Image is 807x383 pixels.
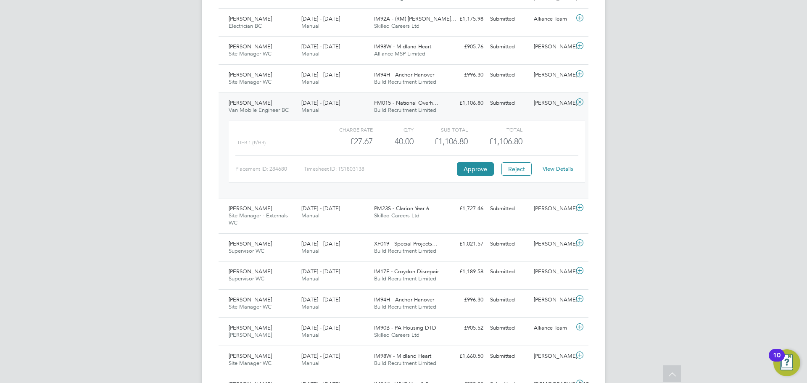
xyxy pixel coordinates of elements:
[487,40,530,54] div: Submitted
[229,352,272,359] span: [PERSON_NAME]
[374,324,436,331] span: IM90B - PA Housing DTD
[487,202,530,216] div: Submitted
[229,303,272,310] span: Site Manager WC
[443,202,487,216] div: £1,727.46
[530,202,574,216] div: [PERSON_NAME]
[229,212,288,226] span: Site Manager - Externals WC
[443,321,487,335] div: £905.52
[229,15,272,22] span: [PERSON_NAME]
[530,293,574,307] div: [PERSON_NAME]
[229,296,272,303] span: [PERSON_NAME]
[487,12,530,26] div: Submitted
[301,22,319,29] span: Manual
[229,71,272,78] span: [PERSON_NAME]
[530,12,574,26] div: Alliance Team
[301,106,319,114] span: Manual
[487,349,530,363] div: Submitted
[301,303,319,310] span: Manual
[543,165,573,172] a: View Details
[487,293,530,307] div: Submitted
[229,268,272,275] span: [PERSON_NAME]
[374,15,456,22] span: IM92A - (RM) [PERSON_NAME]…
[301,205,340,212] span: [DATE] - [DATE]
[374,22,419,29] span: Skilled Careers Ltd
[373,124,414,135] div: QTY
[374,106,436,114] span: Build Recruitment Limited
[229,205,272,212] span: [PERSON_NAME]
[304,162,455,176] div: Timesheet ID: TS1803138
[301,43,340,50] span: [DATE] - [DATE]
[773,349,800,376] button: Open Resource Center, 10 new notifications
[443,265,487,279] div: £1,189.58
[374,78,436,85] span: Build Recruitment Limited
[457,162,494,176] button: Approve
[301,352,340,359] span: [DATE] - [DATE]
[489,136,522,146] span: £1,106.80
[374,268,439,275] span: IM17F - Croydon Disrepair
[319,135,373,148] div: £27.67
[229,247,264,254] span: Supervisor WC
[443,68,487,82] div: £996.30
[301,71,340,78] span: [DATE] - [DATE]
[443,349,487,363] div: £1,660.50
[301,268,340,275] span: [DATE] - [DATE]
[301,99,340,106] span: [DATE] - [DATE]
[530,40,574,54] div: [PERSON_NAME]
[229,275,264,282] span: Supervisor WC
[501,162,532,176] button: Reject
[235,162,304,176] div: Placement ID: 284680
[373,135,414,148] div: 40.00
[530,237,574,251] div: [PERSON_NAME]
[301,78,319,85] span: Manual
[487,68,530,82] div: Submitted
[229,240,272,247] span: [PERSON_NAME]
[487,265,530,279] div: Submitted
[374,99,438,106] span: FM015 - National Overh…
[301,324,340,331] span: [DATE] - [DATE]
[530,265,574,279] div: [PERSON_NAME]
[301,359,319,367] span: Manual
[374,247,436,254] span: Build Recruitment Limited
[530,321,574,335] div: Alliance Team
[319,124,373,135] div: Charge rate
[301,275,319,282] span: Manual
[374,303,436,310] span: Build Recruitment Limited
[414,124,468,135] div: Sub Total
[374,71,434,78] span: IM94H - Anchor Hanover
[530,349,574,363] div: [PERSON_NAME]
[443,12,487,26] div: £1,175.98
[237,140,266,145] span: Tier 1 (£/HR)
[487,96,530,110] div: Submitted
[414,135,468,148] div: £1,106.80
[229,78,272,85] span: Site Manager WC
[301,15,340,22] span: [DATE] - [DATE]
[374,331,419,338] span: Skilled Careers Ltd
[487,321,530,335] div: Submitted
[374,240,438,247] span: XF019 - Special Projects…
[530,68,574,82] div: [PERSON_NAME]
[443,293,487,307] div: £996.30
[374,205,429,212] span: PM23S - Clarion Year 6
[229,43,272,50] span: [PERSON_NAME]
[374,296,434,303] span: IM94H - Anchor Hanover
[229,22,262,29] span: Electrician BC
[374,275,436,282] span: Build Recruitment Limited
[374,50,425,57] span: Alliance MSP Limited
[229,99,272,106] span: [PERSON_NAME]
[301,331,319,338] span: Manual
[229,324,272,331] span: [PERSON_NAME]
[374,212,419,219] span: Skilled Careers Ltd
[374,43,431,50] span: IM98W - Midland Heart
[374,352,431,359] span: IM98W - Midland Heart
[301,247,319,254] span: Manual
[443,40,487,54] div: £905.76
[229,106,289,114] span: Van Mobile Engineer BC
[229,359,272,367] span: Site Manager WC
[487,237,530,251] div: Submitted
[530,96,574,110] div: [PERSON_NAME]
[443,96,487,110] div: £1,106.80
[229,50,272,57] span: Site Manager WC
[301,240,340,247] span: [DATE] - [DATE]
[468,124,522,135] div: Total
[374,359,436,367] span: Build Recruitment Limited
